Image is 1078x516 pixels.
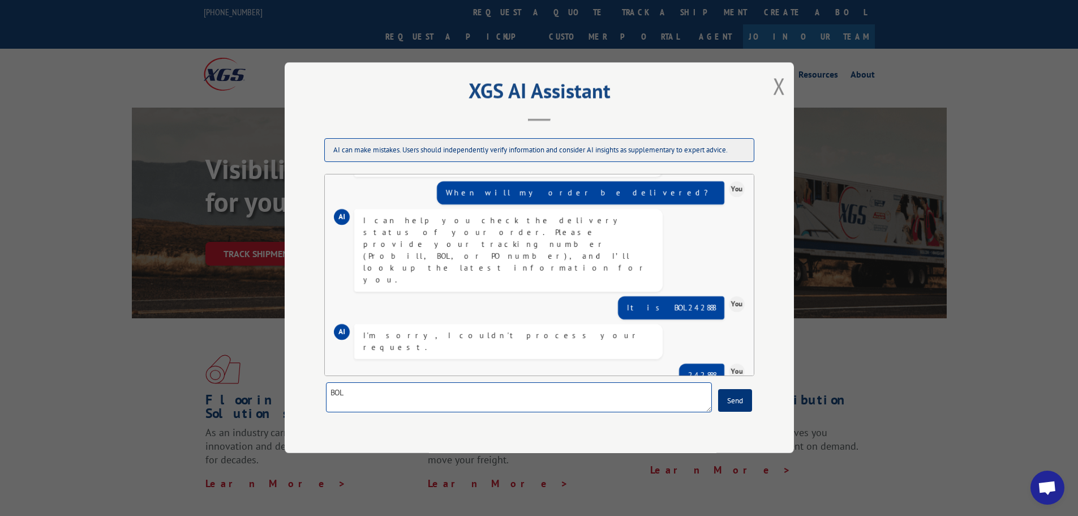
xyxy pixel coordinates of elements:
[313,83,766,104] h2: XGS AI Assistant
[773,71,785,101] button: Close modal
[334,209,350,225] div: AI
[326,383,712,413] textarea: BOL
[688,369,715,381] div: 242888
[627,302,715,314] div: It is BOL242888
[324,139,754,163] div: AI can make mistakes. Users should independently verify information and consider AI insights as s...
[446,187,715,199] div: When will my order be delivered?
[363,215,654,286] div: I can help you check the delivery status of your order. Please provide your tracking number (Prob...
[729,296,745,312] div: You
[334,324,350,340] div: AI
[729,181,745,197] div: You
[718,390,752,412] button: Send
[729,364,745,379] div: You
[1030,471,1064,505] a: Open chat
[363,330,654,353] div: I'm sorry, I couldn't process your request.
